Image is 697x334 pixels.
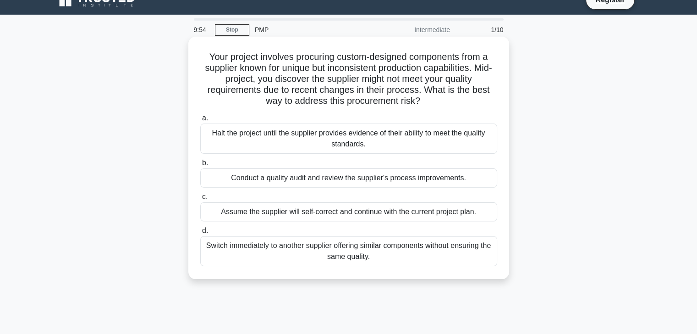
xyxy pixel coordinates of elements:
[456,21,509,39] div: 1/10
[202,159,208,167] span: b.
[188,21,215,39] div: 9:54
[200,168,497,188] div: Conduct a quality audit and review the supplier's process improvements.
[200,124,497,154] div: Halt the project until the supplier provides evidence of their ability to meet the quality standa...
[200,236,497,266] div: Switch immediately to another supplier offering similar components without ensuring the same qual...
[199,51,498,107] h5: Your project involves procuring custom-designed components from a supplier known for unique but i...
[202,226,208,234] span: d.
[202,193,208,200] span: c.
[215,24,249,36] a: Stop
[375,21,456,39] div: Intermediate
[202,114,208,122] span: a.
[249,21,375,39] div: PMP
[200,202,497,221] div: Assume the supplier will self-correct and continue with the current project plan.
